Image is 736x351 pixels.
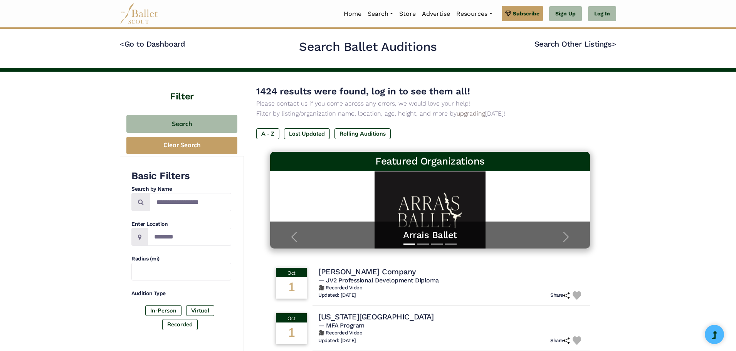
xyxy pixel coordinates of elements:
h3: Featured Organizations [276,155,584,168]
a: Home [341,6,365,22]
a: Search [365,6,396,22]
h4: [US_STATE][GEOGRAPHIC_DATA] [318,312,434,322]
p: Please contact us if you come across any errors, we would love your help! [256,99,604,109]
h4: Filter [120,72,244,103]
button: Clear Search [126,137,237,154]
h4: Enter Location [131,220,231,228]
h6: Updated: [DATE] [318,292,356,299]
button: Search [126,115,237,133]
span: Subscribe [513,9,539,18]
div: Oct [276,313,307,322]
a: Search Other Listings> [534,39,616,49]
button: Slide 3 [431,240,443,249]
label: Last Updated [284,128,330,139]
a: Log In [588,6,616,22]
a: Arrais Ballet [278,229,582,241]
h6: Share [550,338,570,344]
label: Virtual [186,305,214,316]
span: — JV2 Professional Development Diploma [318,277,439,284]
code: < [120,39,124,49]
h2: Search Ballet Auditions [299,39,437,55]
button: Slide 1 [403,240,415,249]
span: 1424 results were found, log in to see them all! [256,86,470,97]
button: Slide 4 [445,240,457,249]
span: — MFA Program [318,322,365,329]
h6: Updated: [DATE] [318,338,356,344]
h4: Audition Type [131,290,231,297]
h4: Search by Name [131,185,231,193]
div: Oct [276,268,307,277]
a: Advertise [419,6,453,22]
h4: Radius (mi) [131,255,231,263]
a: upgrading [457,110,485,117]
h3: Basic Filters [131,170,231,183]
label: In-Person [145,305,181,316]
a: Sign Up [549,6,582,22]
a: Resources [453,6,495,22]
label: Recorded [162,319,198,330]
div: 1 [276,322,307,344]
label: Rolling Auditions [334,128,391,139]
h6: Share [550,292,570,299]
input: Search by names... [150,193,231,211]
label: A - Z [256,128,279,139]
p: Filter by listing/organization name, location, age, height, and more by [DATE]! [256,109,604,119]
code: > [612,39,616,49]
img: gem.svg [505,9,511,18]
a: Subscribe [502,6,543,21]
a: <Go to Dashboard [120,39,185,49]
div: 1 [276,277,307,299]
button: Slide 2 [417,240,429,249]
h6: 🎥 Recorded Video [318,285,584,291]
a: Store [396,6,419,22]
h4: [PERSON_NAME] Company [318,267,416,277]
h6: 🎥 Recorded Video [318,330,584,336]
input: Location [148,228,231,246]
